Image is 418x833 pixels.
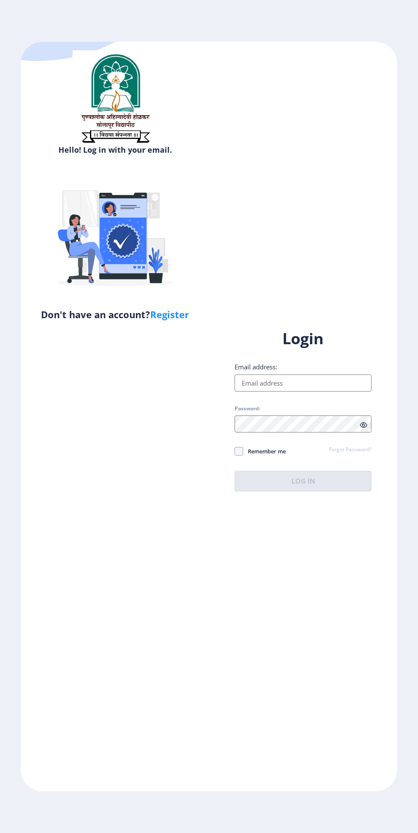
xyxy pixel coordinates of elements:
[27,145,203,155] h6: Hello! Log in with your email.
[41,158,190,308] img: Verified-rafiki.svg
[73,50,158,147] img: sulogo.png
[27,308,203,321] h5: Don't have an account?
[150,308,189,321] a: Register
[243,446,286,456] span: Remember me
[235,405,260,412] label: Password:
[235,374,372,392] input: Email address
[235,471,372,491] button: Log In
[329,446,372,454] a: Forgot Password?
[235,328,372,349] h1: Login
[235,363,277,371] label: Email address:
